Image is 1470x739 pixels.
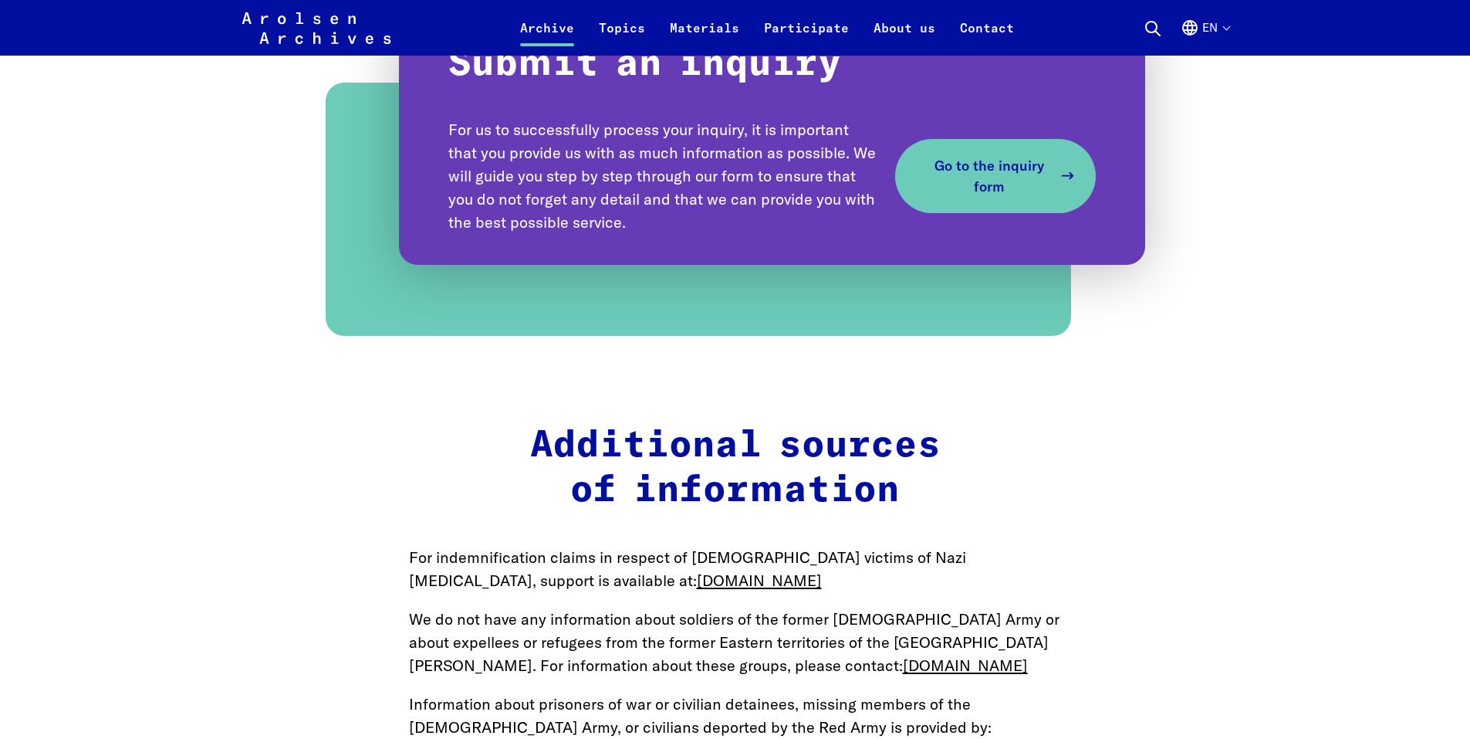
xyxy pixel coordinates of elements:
[752,19,861,56] a: Participate
[903,656,1028,675] a: [DOMAIN_NAME]
[657,19,752,56] a: Materials
[508,19,586,56] a: Archive
[861,19,948,56] a: About us
[530,427,941,509] strong: Additional sources of information
[508,9,1026,46] nav: Primary
[409,608,1062,677] p: We do not have any information about soldiers of the former [DEMOGRAPHIC_DATA] Army or about expe...
[586,19,657,56] a: Topics
[948,19,1026,56] a: Contact
[895,139,1096,213] a: Go to the inquiry form
[1181,19,1229,56] button: English, language selection
[448,42,1096,87] p: Submit an inquiry
[448,118,880,234] p: For us to successfully process your inquiry, it is important that you provide us with as much inf...
[926,155,1053,197] span: Go to the inquiry form
[697,571,822,590] a: [DOMAIN_NAME]
[409,546,1062,592] p: For indemnification claims in respect of [DEMOGRAPHIC_DATA] victims of Nazi [MEDICAL_DATA], suppo...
